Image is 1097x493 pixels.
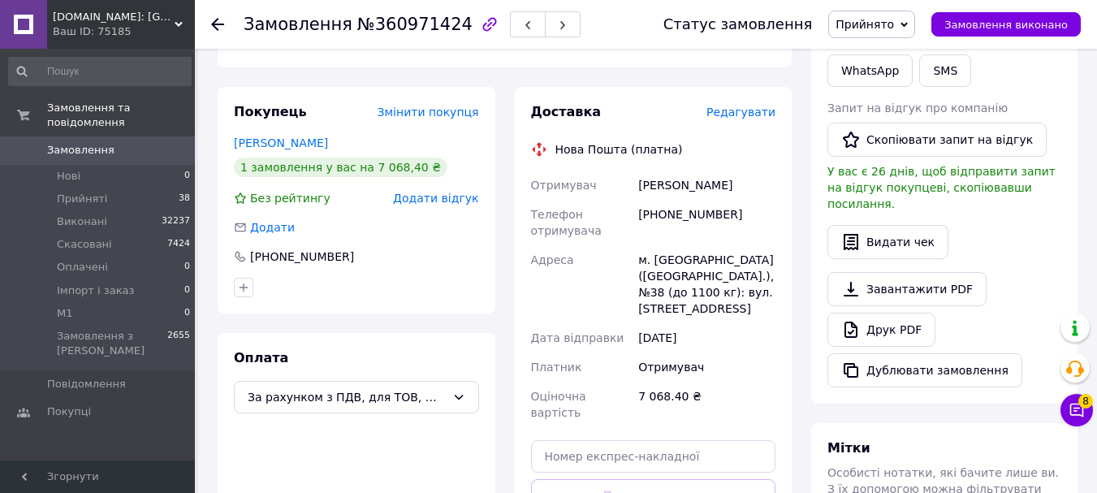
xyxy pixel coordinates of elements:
[234,104,307,119] span: Покупець
[184,260,190,275] span: 0
[8,57,192,86] input: Пошук
[57,260,108,275] span: Оплачені
[635,171,779,200] div: [PERSON_NAME]
[162,214,190,229] span: 32237
[47,404,91,419] span: Покупці
[47,101,195,130] span: Замовлення та повідомлення
[57,192,107,206] span: Прийняті
[378,106,479,119] span: Змінити покупця
[248,388,446,406] span: За рахунком з ПДВ, для ТОВ, ФО-П (1000 грн, мінімальна сума замовлення)
[531,104,602,119] span: Доставка
[53,10,175,24] span: Elnik.Shop: Оптово-роздрібна компанія
[234,136,328,149] a: [PERSON_NAME]
[57,169,80,184] span: Нові
[531,390,586,419] span: Оціночна вартість
[167,329,190,358] span: 2655
[211,16,224,32] div: Повернутися назад
[531,361,582,374] span: Платник
[234,158,447,177] div: 1 замовлення у вас на 7 068,40 ₴
[551,141,687,158] div: Нова Пошта (платна)
[944,19,1068,31] span: Замовлення виконано
[931,12,1081,37] button: Замовлення виконано
[827,353,1022,387] button: Дублювати замовлення
[836,18,894,31] span: Прийнято
[184,169,190,184] span: 0
[827,54,913,87] a: WhatsApp
[531,331,624,344] span: Дата відправки
[250,221,295,234] span: Додати
[827,165,1056,210] span: У вас є 26 днів, щоб відправити запит на відгук покупцеві, скопіювавши посилання.
[393,192,478,205] span: Додати відгук
[827,225,948,259] button: Видати чек
[827,102,1008,115] span: Запит на відгук про компанію
[1060,394,1093,426] button: Чат з покупцем8
[244,15,352,34] span: Замовлення
[47,143,114,158] span: Замовлення
[357,15,473,34] span: №360971424
[57,306,73,321] span: М1
[57,329,167,358] span: Замовлення з [PERSON_NAME]
[663,16,813,32] div: Статус замовлення
[635,245,779,323] div: м. [GEOGRAPHIC_DATA] ([GEOGRAPHIC_DATA].), №38 (до 1100 кг): вул. [STREET_ADDRESS]
[635,382,779,427] div: 7 068.40 ₴
[531,253,574,266] span: Адреса
[250,192,330,205] span: Без рейтингу
[827,123,1047,157] button: Скопіювати запит на відгук
[234,350,288,365] span: Оплата
[57,214,107,229] span: Виконані
[635,352,779,382] div: Отримувач
[1078,393,1093,408] span: 8
[919,54,971,87] button: SMS
[827,313,935,347] a: Друк PDF
[531,208,602,237] span: Телефон отримувача
[706,106,775,119] span: Редагувати
[635,200,779,245] div: [PHONE_NUMBER]
[248,249,356,265] div: [PHONE_NUMBER]
[57,237,112,252] span: Скасовані
[53,24,195,39] div: Ваш ID: 75185
[167,237,190,252] span: 7424
[827,272,987,306] a: Завантажити PDF
[179,192,190,206] span: 38
[827,440,870,456] span: Мітки
[635,323,779,352] div: [DATE]
[57,283,134,298] span: Імпорт і заказ
[531,440,776,473] input: Номер експрес-накладної
[184,283,190,298] span: 0
[531,179,597,192] span: Отримувач
[184,306,190,321] span: 0
[47,377,126,391] span: Повідомлення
